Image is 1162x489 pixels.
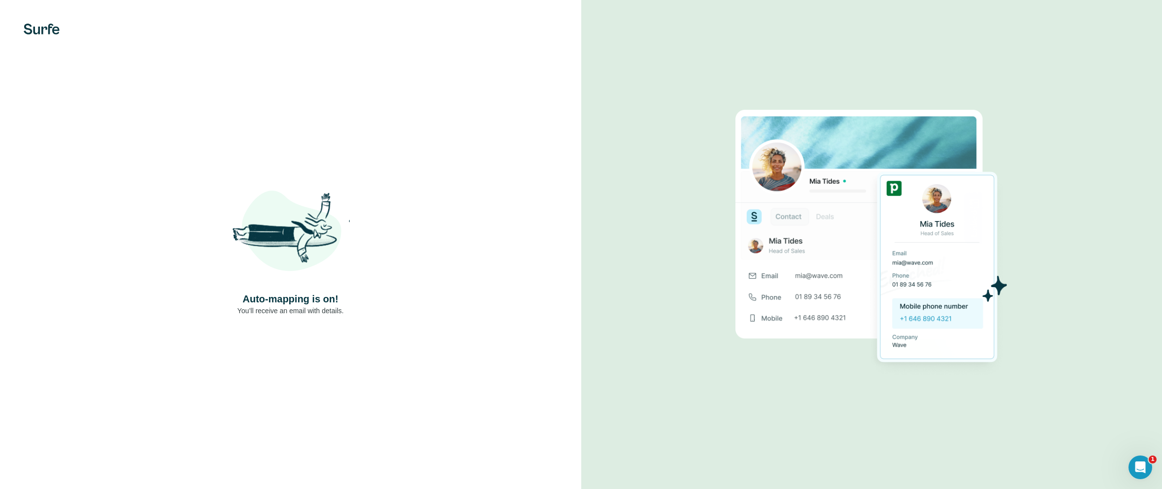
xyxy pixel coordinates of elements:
p: You’ll receive an email with details. [237,306,344,316]
span: 1 [1149,456,1157,463]
img: Download Success [735,110,1007,379]
h4: Auto-mapping is on! [243,292,338,306]
iframe: Intercom live chat [1129,456,1152,479]
img: Shaka Illustration [232,174,350,292]
img: Surfe's logo [24,24,60,34]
